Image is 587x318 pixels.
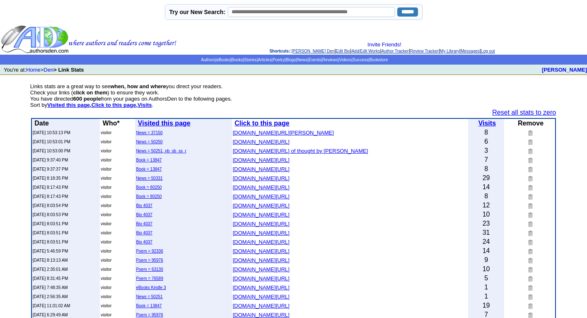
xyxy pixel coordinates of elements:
a: eBooks Kindle 3 [136,285,166,290]
a: Bio 4037 [136,222,152,226]
a: [DOMAIN_NAME][URL] [233,311,290,318]
a: Events [309,58,321,62]
font: visitor [101,167,111,171]
font: visitor [101,258,111,263]
a: Authors [201,58,215,62]
font: [DATE] 9:37:40 PM [33,158,68,162]
a: [PERSON_NAME] Den [292,49,334,53]
a: [DOMAIN_NAME][URL] of thought by [PERSON_NAME] [233,147,368,154]
a: Home [26,67,41,73]
a: Visits [138,102,152,108]
a: [DOMAIN_NAME][URL] [233,265,290,272]
label: Try our New Search: [169,9,225,15]
a: News = 50331 [136,176,162,181]
font: visitor [101,212,111,217]
b: Visits [478,120,496,127]
a: [DOMAIN_NAME][URL] [233,138,290,145]
img: Remove this link [527,266,533,272]
font: visitor [101,203,111,208]
img: Remove this link [527,130,533,136]
a: eBooks [216,58,230,62]
a: Bio 4037 [136,240,152,244]
a: Review Tracker [410,49,439,53]
font: [DATE] 8:03:51 PM [33,222,68,226]
img: Remove this link [527,157,533,163]
td: 10 [468,210,505,219]
font: [DATE] 8:03:51 PM [33,231,68,235]
font: visitor [101,240,111,244]
a: News = 50251 [136,294,162,299]
img: Remove this link [527,239,533,245]
a: Bio 4037 [136,231,152,235]
font: [DOMAIN_NAME][URL] [233,239,290,245]
a: Book = 80250 [136,185,162,190]
a: Reset all stats to zero [492,109,556,116]
a: [DOMAIN_NAME][URL] [233,247,290,254]
img: Remove this link [527,275,533,282]
font: visitor [101,285,111,290]
a: [DOMAIN_NAME][URL] [233,293,290,300]
a: Book = 13847 [136,167,162,171]
td: 7 [468,155,505,164]
font: visitor [101,149,111,153]
a: Bio 4037 [136,203,152,208]
font: [DATE] 11:01:02 AM [33,304,70,308]
td: 19 [468,301,505,310]
font: [DATE] 10:53:01 PM [33,140,70,144]
font: [DATE] 2:56:35 AM [33,294,68,299]
font: visitor [101,249,111,253]
font: [DATE] 8:17:43 PM [33,185,68,190]
a: [DOMAIN_NAME][URL] [233,302,290,309]
font: [DATE] 9:37:37 PM [33,167,68,171]
td: 1 [468,292,505,301]
b: click on them [73,89,107,96]
a: [DOMAIN_NAME][URL] [233,220,290,227]
a: Poem = 95976 [136,258,163,263]
a: Log out [481,49,495,53]
font: [DATE] 10:53:13 PM [33,130,70,135]
font: [DOMAIN_NAME][URL] [233,312,290,318]
font: [DOMAIN_NAME][URL] [233,294,290,300]
a: Book = 13847 [136,304,162,308]
td: 8 [468,192,505,201]
a: Messages [461,49,480,53]
img: Remove this link [527,303,533,309]
b: when, how and where [111,83,166,89]
font: [DATE] 8:03:54 PM [33,203,68,208]
a: [DOMAIN_NAME][URL] [233,174,290,181]
td: 8 [468,164,505,173]
td: 24 [468,237,505,246]
font: [DATE] 8:13:13 AM [33,258,68,263]
a: Invite Friends! [367,41,401,48]
font: visitor [101,222,111,226]
a: Visited this page [138,120,191,127]
font: [DOMAIN_NAME][URL] [233,257,290,263]
font: You're at: > [4,67,84,73]
a: [DOMAIN_NAME][URL] [233,275,290,282]
font: [DOMAIN_NAME][URL] [233,202,290,209]
b: Remove [518,120,544,127]
td: 12 [468,201,505,210]
a: Poem = 76589 [136,276,163,281]
img: Remove this link [527,284,533,291]
a: [DOMAIN_NAME][URL] [233,211,290,218]
img: Remove this link [527,175,533,181]
font: visitor [101,304,111,308]
a: Blogs [285,58,296,62]
a: Books [231,58,243,62]
font: visitor [101,130,111,135]
a: Click to this page [234,120,289,127]
a: Bookstore [370,58,388,62]
a: [DOMAIN_NAME][URL] [233,165,290,172]
a: Visited this page [47,102,90,108]
img: Remove this link [527,166,533,172]
a: Book = 13847 [136,158,162,162]
font: [DOMAIN_NAME][URL] [233,230,290,236]
font: visitor [101,313,111,317]
a: [DOMAIN_NAME][URL] [233,193,290,200]
font: [DOMAIN_NAME][URL] [233,166,290,172]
